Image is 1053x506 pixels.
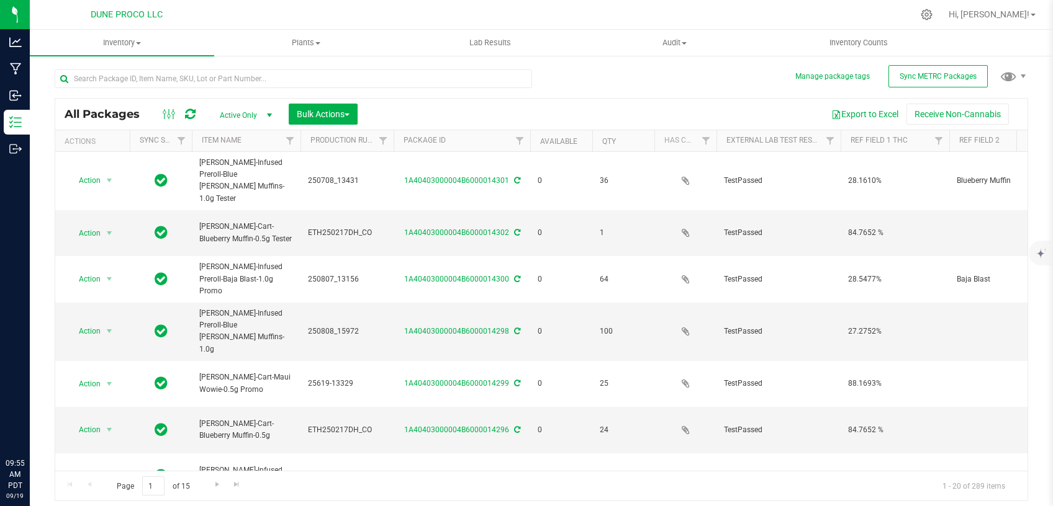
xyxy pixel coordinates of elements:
[823,104,906,125] button: Export to Excel
[848,326,942,337] span: 27.2752%
[208,476,226,493] a: Go to the next page
[404,425,509,434] a: 1A40403000004B6000014296
[199,308,293,355] span: [PERSON_NAME]-Infused Preroll-Blue [PERSON_NAME] Muffins-1.0g
[68,375,101,393] span: Action
[9,143,22,155] inline-svg: Outbound
[102,375,117,393] span: select
[404,136,446,144] a: Package ID
[199,418,293,442] span: [PERSON_NAME]-Cart-Blueberry Muffin-0.5g
[215,37,398,48] span: Plants
[398,30,582,56] a: Lab Results
[851,136,908,144] a: Ref Field 1 THC
[280,130,301,151] a: Filter
[724,378,833,389] span: TestPassed
[68,172,101,189] span: Action
[900,72,977,81] span: Sync METRC Packages
[919,9,934,20] div: Manage settings
[310,136,373,144] a: Production Run
[848,273,942,285] span: 28.5477%
[726,136,824,144] a: External Lab Test Result
[933,476,1015,495] span: 1 - 20 of 289 items
[199,464,293,488] span: [PERSON_NAME]-Infused Preroll-Baja Blast-1.0g
[308,175,386,187] span: 250708_13431
[102,322,117,340] span: select
[602,137,616,146] a: Qty
[12,407,50,444] iframe: Resource center
[957,273,1051,285] span: Baja Blast
[724,273,833,285] span: TestPassed
[600,326,647,337] span: 100
[199,221,293,244] span: [PERSON_NAME]-Cart-Blueberry Muffin-0.5g Tester
[102,270,117,288] span: select
[959,136,1000,144] a: Ref Field 2
[65,107,152,121] span: All Packages
[155,224,168,241] span: In Sync
[297,109,350,119] span: Bulk Actions
[538,273,585,285] span: 0
[512,327,520,335] span: Sync from Compliance System
[199,371,293,395] span: [PERSON_NAME]-Cart-Maui Wowie-0.5g Promo
[538,227,585,239] span: 0
[820,130,841,151] a: Filter
[848,175,942,187] span: 28.1610%
[696,130,716,151] a: Filter
[795,71,870,82] button: Manage package tags
[140,136,188,144] a: Sync Status
[404,176,509,185] a: 1A40403000004B6000014301
[199,261,293,297] span: [PERSON_NAME]-Infused Preroll-Baja Blast-1.0g Promo
[199,157,293,205] span: [PERSON_NAME]-Infused Preroll-Blue [PERSON_NAME] Muffins-1.0g Tester
[600,424,647,436] span: 24
[404,327,509,335] a: 1A40403000004B6000014298
[228,476,246,493] a: Go to the last page
[9,89,22,102] inline-svg: Inbound
[68,270,101,288] span: Action
[813,37,905,48] span: Inventory Counts
[289,104,358,125] button: Bulk Actions
[102,421,117,438] span: select
[453,37,528,48] span: Lab Results
[582,30,767,56] a: Audit
[30,30,214,56] a: Inventory
[214,30,399,56] a: Plants
[957,175,1051,187] span: Blueberry Muffin
[155,421,168,438] span: In Sync
[202,136,242,144] a: Item Name
[767,30,951,56] a: Inventory Counts
[724,326,833,337] span: TestPassed
[538,424,585,436] span: 0
[55,69,532,88] input: Search Package ID, Item Name, SKU, Lot or Part Number...
[373,130,394,151] a: Filter
[724,424,833,436] span: TestPassed
[142,476,165,495] input: 1
[155,270,168,288] span: In Sync
[538,378,585,389] span: 0
[512,228,520,237] span: Sync from Compliance System
[600,378,647,389] span: 25
[9,36,22,48] inline-svg: Analytics
[724,175,833,187] span: TestPassed
[600,175,647,187] span: 36
[155,467,168,484] span: In Sync
[929,130,949,151] a: Filter
[308,424,386,436] span: ETH250217DH_CO
[155,172,168,189] span: In Sync
[30,37,214,48] span: Inventory
[583,37,766,48] span: Audit
[155,375,168,392] span: In Sync
[906,104,1009,125] button: Receive Non-Cannabis
[308,378,386,389] span: 25619-13329
[102,468,117,485] span: select
[68,322,101,340] span: Action
[512,275,520,283] span: Sync from Compliance System
[510,130,530,151] a: Filter
[404,228,509,237] a: 1A40403000004B6000014302
[888,65,988,87] button: Sync METRC Packages
[308,227,386,239] span: ETH250217DH_CO
[6,458,24,491] p: 09:55 AM PDT
[724,227,833,239] span: TestPassed
[538,326,585,337] span: 0
[68,468,101,485] span: Action
[171,130,192,151] a: Filter
[106,476,200,495] span: Page of 15
[102,172,117,189] span: select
